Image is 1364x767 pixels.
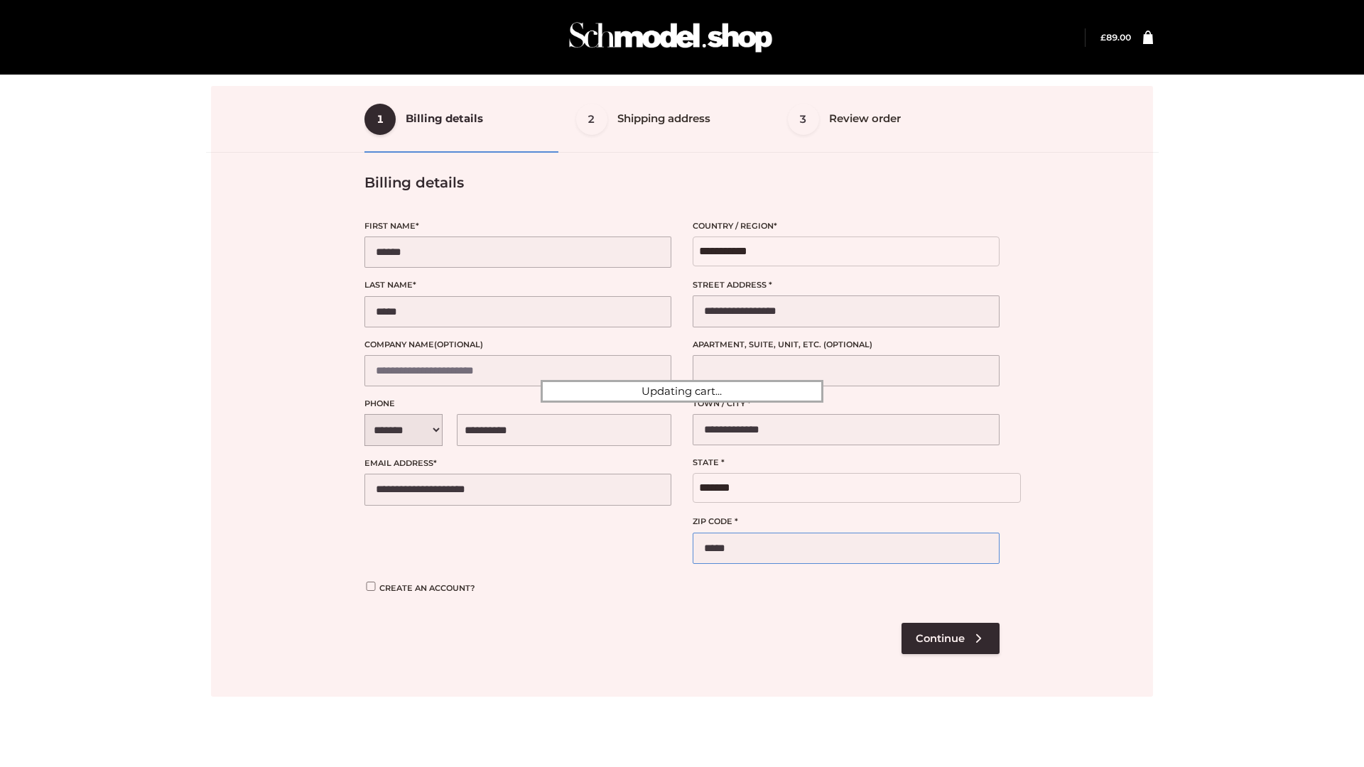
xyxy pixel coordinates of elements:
a: £89.00 [1100,32,1131,43]
div: Updating cart... [541,380,823,403]
bdi: 89.00 [1100,32,1131,43]
img: Schmodel Admin 964 [564,9,777,65]
span: £ [1100,32,1106,43]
